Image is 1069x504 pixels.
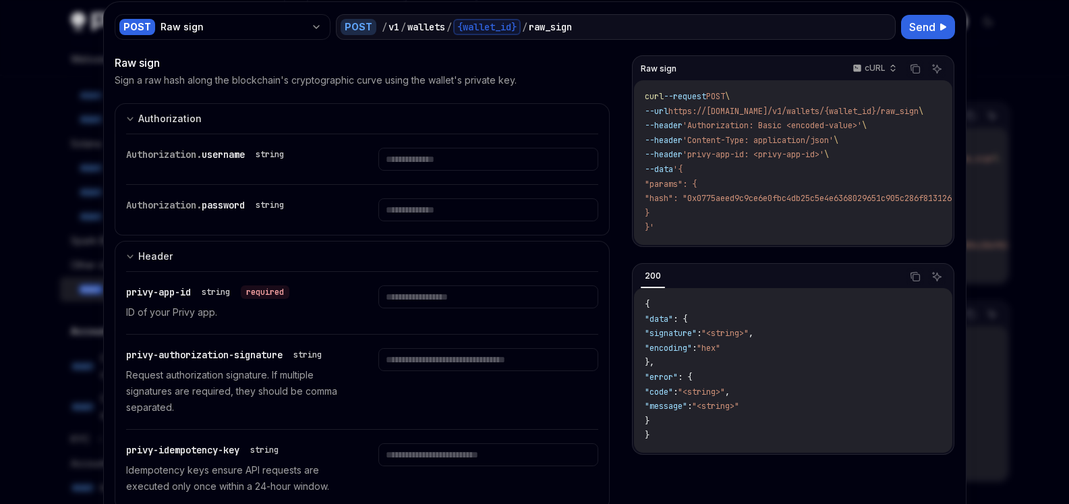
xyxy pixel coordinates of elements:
span: password [202,199,245,211]
div: string [250,445,279,455]
button: expand input section [115,103,610,134]
div: {wallet_id} [453,19,521,35]
span: Send [909,19,935,35]
span: "message" [645,401,687,412]
span: \ [862,120,867,131]
button: Ask AI [928,60,946,78]
div: 200 [641,268,665,284]
div: / [522,20,527,34]
p: Request authorization signature. If multiple signatures are required, they should be comma separa... [126,367,346,416]
span: , [749,328,753,339]
div: / [401,20,406,34]
span: "hash": "0x0775aeed9c9ce6e0fbc4db25c5e4e6368029651c905c286f813126a09025a21e" [645,193,1004,204]
span: "signature" [645,328,697,339]
div: v1 [388,20,399,34]
span: "error" [645,372,678,383]
span: "code" [645,387,673,397]
span: --header [645,149,683,160]
div: POST [119,19,155,35]
span: , [725,387,730,397]
span: "<string>" [701,328,749,339]
button: POSTRaw sign [115,13,330,41]
p: Idempotency keys ensure API requests are executed only once within a 24-hour window. [126,462,346,495]
div: string [293,349,322,360]
div: / [382,20,387,34]
span: --request [664,91,706,102]
span: curl [645,91,664,102]
span: Authorization. [126,199,202,211]
span: Authorization. [126,148,202,161]
button: Ask AI [928,268,946,285]
span: "params": { [645,179,697,190]
div: privy-authorization-signature [126,348,327,362]
span: } [645,208,649,219]
div: raw_sign [529,20,572,34]
p: ID of your Privy app. [126,304,346,320]
button: cURL [845,57,902,80]
span: privy-app-id [126,286,191,298]
button: Copy the contents from the code block [906,60,924,78]
div: POST [341,19,376,35]
span: : { [678,372,692,383]
div: Authorization [138,111,202,127]
div: Raw sign [161,20,306,34]
span: }, [645,357,654,368]
span: }' [645,222,654,233]
span: : { [673,314,687,325]
div: Header [138,248,173,264]
span: "encoding" [645,343,692,354]
span: : [673,387,678,397]
span: 'Content-Type: application/json' [683,135,834,146]
span: \ [824,149,829,160]
div: privy-app-id [126,285,289,299]
span: Raw sign [641,63,676,74]
p: cURL [865,63,886,74]
div: string [202,287,230,298]
span: { [645,299,649,310]
div: wallets [407,20,445,34]
span: "<string>" [692,401,739,412]
span: \ [725,91,730,102]
span: : [697,328,701,339]
span: } [645,430,649,441]
div: Authorization.password [126,198,289,212]
span: username [202,148,245,161]
span: } [645,416,649,426]
span: https://[DOMAIN_NAME]/v1/wallets/{wallet_id}/raw_sign [668,106,919,117]
span: \ [919,106,923,117]
div: string [256,149,284,160]
span: : [692,343,697,354]
span: "<string>" [678,387,725,397]
span: privy-authorization-signature [126,349,283,361]
span: "hex" [697,343,720,354]
span: --url [645,106,668,117]
span: : [687,401,692,412]
span: privy-idempotency-key [126,444,239,456]
span: 'Authorization: Basic <encoded-value>' [683,120,862,131]
div: privy-idempotency-key [126,443,284,457]
div: / [446,20,452,34]
span: 'privy-app-id: <privy-app-id>' [683,149,824,160]
p: Sign a raw hash along the blockchain's cryptographic curve using the wallet's private key. [115,74,517,87]
span: --header [645,135,683,146]
span: --data [645,164,673,175]
div: Raw sign [115,55,610,71]
button: expand input section [115,241,610,271]
div: required [241,285,289,299]
span: '{ [673,164,683,175]
div: Authorization.username [126,148,289,161]
button: Copy the contents from the code block [906,268,924,285]
span: "data" [645,314,673,325]
span: \ [834,135,838,146]
div: string [256,200,284,211]
button: Send [901,15,955,39]
span: POST [706,91,725,102]
span: --header [645,120,683,131]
